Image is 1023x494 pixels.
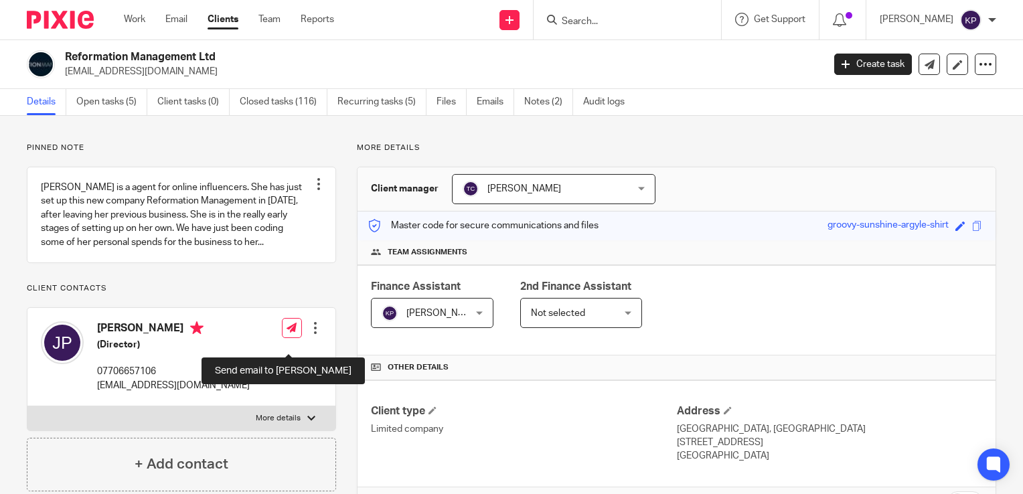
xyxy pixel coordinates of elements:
[388,247,467,258] span: Team assignments
[97,365,250,378] p: 07706657106
[27,283,336,294] p: Client contacts
[531,309,585,318] span: Not selected
[677,422,982,436] p: [GEOGRAPHIC_DATA], [GEOGRAPHIC_DATA]
[677,436,982,449] p: [STREET_ADDRESS]
[65,50,664,64] h2: Reformation Management Ltd
[477,89,514,115] a: Emails
[371,422,676,436] p: Limited company
[135,454,228,475] h4: + Add contact
[97,338,250,351] h5: (Director)
[880,13,953,26] p: [PERSON_NAME]
[754,15,805,24] span: Get Support
[406,309,480,318] span: [PERSON_NAME]
[368,219,599,232] p: Master code for secure communications and files
[97,379,250,392] p: [EMAIL_ADDRESS][DOMAIN_NAME]
[27,89,66,115] a: Details
[27,11,94,29] img: Pixie
[371,281,461,292] span: Finance Assistant
[677,449,982,463] p: [GEOGRAPHIC_DATA]
[382,305,398,321] img: svg%3E
[834,54,912,75] a: Create task
[157,89,230,115] a: Client tasks (0)
[190,321,204,335] i: Primary
[524,89,573,115] a: Notes (2)
[258,13,281,26] a: Team
[560,16,681,28] input: Search
[828,218,949,234] div: groovy-sunshine-argyle-shirt
[388,362,449,373] span: Other details
[97,321,250,338] h4: [PERSON_NAME]
[124,13,145,26] a: Work
[520,281,631,292] span: 2nd Finance Assistant
[41,321,84,364] img: svg%3E
[337,89,426,115] a: Recurring tasks (5)
[357,143,996,153] p: More details
[208,13,238,26] a: Clients
[165,13,187,26] a: Email
[463,181,479,197] img: svg%3E
[240,89,327,115] a: Closed tasks (116)
[27,143,336,153] p: Pinned note
[65,65,814,78] p: [EMAIL_ADDRESS][DOMAIN_NAME]
[583,89,635,115] a: Audit logs
[677,404,982,418] h4: Address
[487,184,561,193] span: [PERSON_NAME]
[371,404,676,418] h4: Client type
[76,89,147,115] a: Open tasks (5)
[371,182,439,195] h3: Client manager
[256,413,301,424] p: More details
[437,89,467,115] a: Files
[960,9,981,31] img: svg%3E
[301,13,334,26] a: Reports
[27,50,55,78] img: reformation.jpg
